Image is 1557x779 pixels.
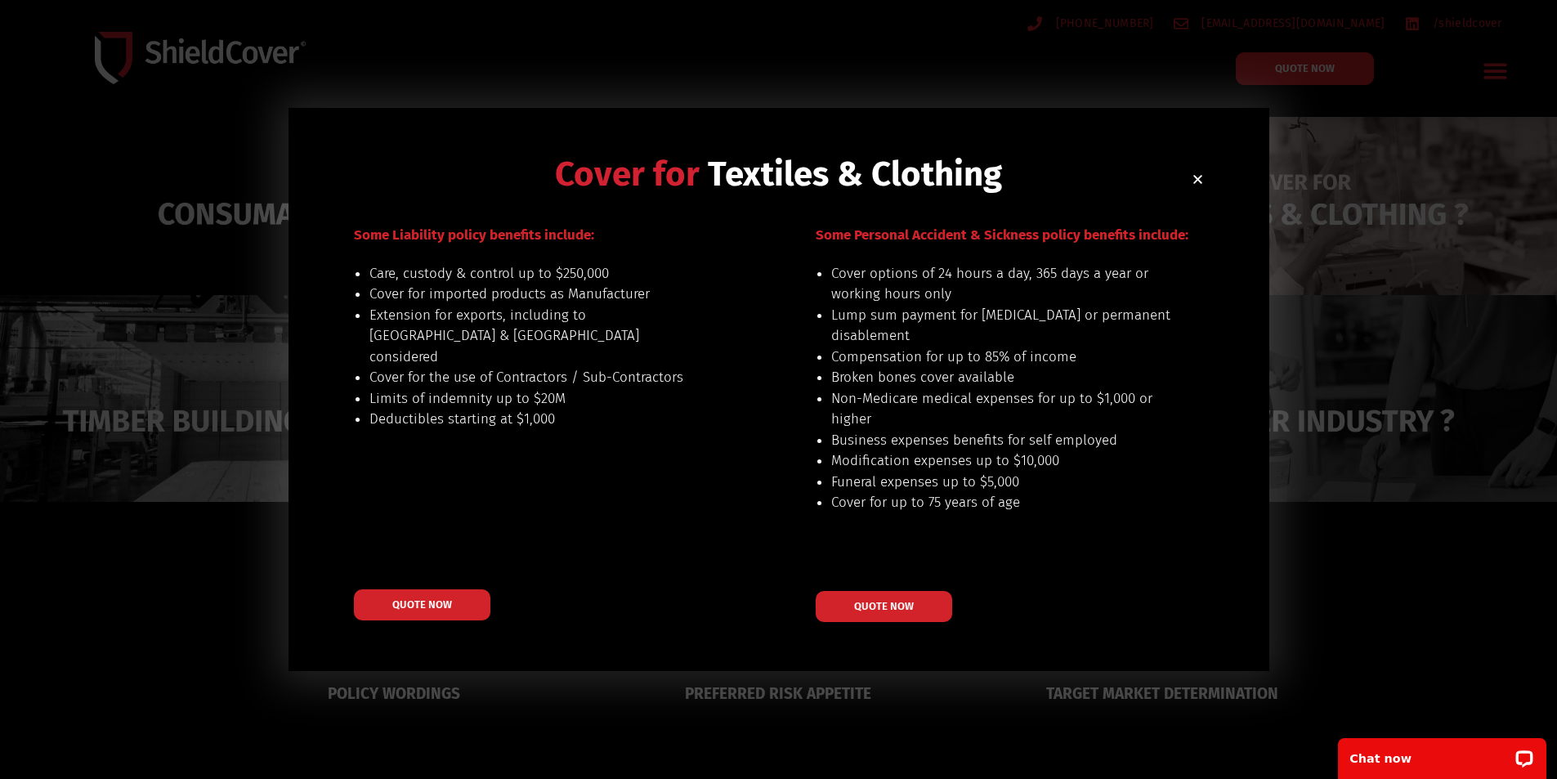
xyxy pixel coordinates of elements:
li: Business expenses benefits for self employed [831,430,1172,451]
li: Extension for exports, including to [GEOGRAPHIC_DATA] & [GEOGRAPHIC_DATA] considered [369,305,710,368]
li: Cover options of 24 hours a day, 365 days a year or working hours only [831,263,1172,305]
span: Some Personal Accident & Sickness policy benefits include: [816,226,1188,244]
li: Funeral expenses up to $5,000 [831,472,1172,493]
a: QUOTE NOW [816,591,952,622]
li: Cover for imported products as Manufacturer [369,284,710,305]
span: Cover for [555,154,700,195]
li: Cover for the use of Contractors / Sub-Contractors [369,367,710,388]
li: Limits of indemnity up to $20M [369,388,710,410]
li: Deductibles starting at $1,000 [369,409,710,430]
span: QUOTE NOW [392,599,452,610]
li: Cover for up to 75 years of age [831,492,1172,513]
span: QUOTE NOW [854,601,914,611]
li: Compensation for up to 85% of income [831,347,1172,368]
li: Broken bones cover available [831,367,1172,388]
span: Some Liability policy benefits include: [354,226,594,244]
li: Non-Medicare medical expenses for up to $1,000 or higher [831,388,1172,430]
a: Close [1192,173,1204,186]
li: Lump sum payment for [MEDICAL_DATA] or permanent disablement [831,305,1172,347]
iframe: LiveChat chat widget [1327,728,1557,779]
li: Care, custody & control up to $250,000 [369,263,710,284]
li: Modification expenses up to $10,000 [831,450,1172,472]
span: Textiles & Clothing [708,154,1002,195]
a: QUOTE NOW [354,589,490,620]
